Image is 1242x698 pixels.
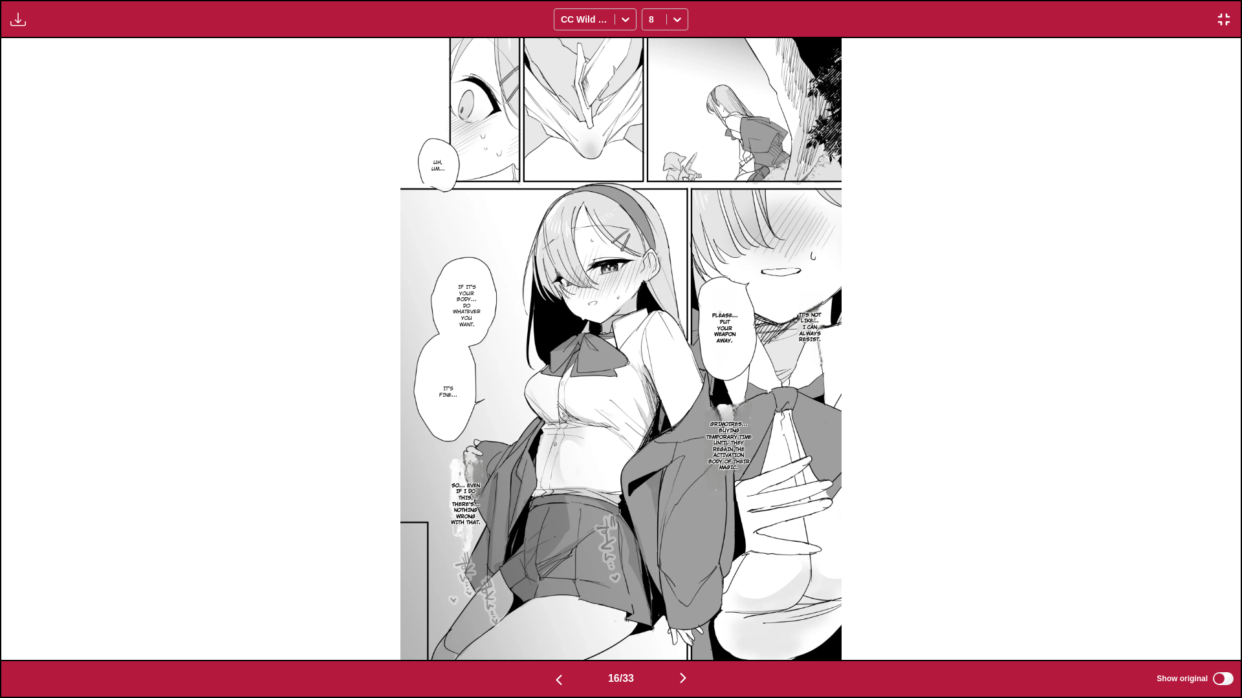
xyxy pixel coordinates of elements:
input: Show original [1213,672,1234,685]
span: 16 / 33 [608,673,634,684]
p: It's not like... I can always resist. [796,310,823,346]
img: Manga Panel [400,38,841,660]
img: Previous page [551,672,567,688]
p: It's fine... [437,383,460,401]
img: Download translated images [10,12,26,27]
img: Next page [675,670,691,686]
p: Please... put your weapon away. [710,310,741,346]
span: Show original [1157,674,1208,683]
p: If it's your body... Do whatever you want. [450,282,483,330]
p: Grimoires... Buying temporary time until they regain the activation body of their magic. [704,419,754,474]
p: So... even if I do this, There's... nothing wrong with that. [446,480,486,529]
p: Uh, um... [427,157,450,174]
